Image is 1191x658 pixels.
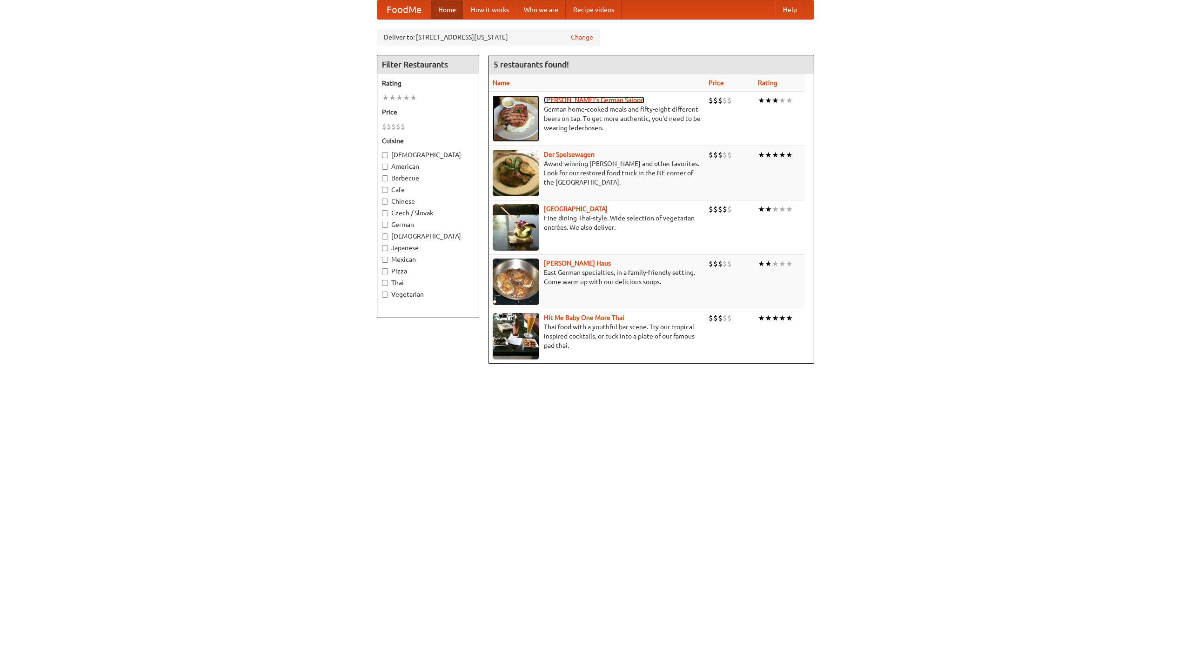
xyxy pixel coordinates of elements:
li: ★ [772,313,779,323]
li: $ [709,204,713,214]
img: babythai.jpg [493,313,539,359]
li: ★ [772,150,779,160]
label: Cafe [382,185,474,194]
label: Barbecue [382,173,474,183]
input: Vegetarian [382,292,388,298]
li: $ [727,204,732,214]
li: $ [718,150,723,160]
li: ★ [772,259,779,269]
input: Thai [382,280,388,286]
li: $ [396,121,401,132]
h5: Rating [382,79,474,88]
li: ★ [410,93,417,103]
a: [PERSON_NAME]'s German Saloon [544,96,644,104]
a: Who we are [516,0,566,19]
label: [DEMOGRAPHIC_DATA] [382,150,474,160]
li: ★ [765,204,772,214]
h5: Cuisine [382,136,474,146]
li: $ [727,150,732,160]
a: Name [493,79,510,86]
li: $ [727,259,732,269]
img: speisewagen.jpg [493,150,539,196]
li: ★ [403,93,410,103]
img: kohlhaus.jpg [493,259,539,305]
input: American [382,164,388,170]
li: $ [723,204,727,214]
img: esthers.jpg [493,95,539,142]
li: $ [713,204,718,214]
li: ★ [765,313,772,323]
li: $ [727,95,732,106]
li: ★ [779,95,786,106]
label: Japanese [382,243,474,253]
label: Chinese [382,197,474,206]
li: $ [718,204,723,214]
label: American [382,162,474,171]
li: ★ [389,93,396,103]
div: Deliver to: [STREET_ADDRESS][US_STATE] [377,29,600,46]
li: ★ [786,259,793,269]
li: ★ [786,204,793,214]
label: [DEMOGRAPHIC_DATA] [382,232,474,241]
label: German [382,220,474,229]
ng-pluralize: 5 restaurants found! [494,60,569,69]
h5: Price [382,107,474,117]
p: Fine dining Thai-style. Wide selection of vegetarian entrées. We also deliver. [493,213,701,232]
p: East German specialties, in a family-friendly setting. Come warm up with our delicious soups. [493,268,701,286]
li: ★ [758,204,765,214]
li: $ [723,150,727,160]
label: Mexican [382,255,474,264]
li: $ [387,121,391,132]
li: ★ [772,95,779,106]
li: ★ [786,150,793,160]
a: Recipe videos [566,0,622,19]
li: ★ [779,204,786,214]
input: [DEMOGRAPHIC_DATA] [382,152,388,158]
b: [GEOGRAPHIC_DATA] [544,205,608,213]
h4: Filter Restaurants [377,55,479,74]
a: How it works [463,0,516,19]
li: $ [709,313,713,323]
li: ★ [786,313,793,323]
li: $ [713,150,718,160]
li: ★ [758,259,765,269]
li: $ [723,259,727,269]
input: Barbecue [382,175,388,181]
li: ★ [382,93,389,103]
li: ★ [758,95,765,106]
li: ★ [765,259,772,269]
li: ★ [786,95,793,106]
li: ★ [779,150,786,160]
label: Vegetarian [382,290,474,299]
input: Chinese [382,199,388,205]
input: Mexican [382,257,388,263]
li: $ [718,95,723,106]
li: ★ [396,93,403,103]
li: ★ [779,313,786,323]
a: [PERSON_NAME] Haus [544,259,611,267]
p: German home-cooked meals and fifty-eight different beers on tap. To get more authentic, you'd nee... [493,105,701,133]
li: $ [718,313,723,323]
a: Rating [758,79,777,86]
a: Change [571,33,593,42]
input: Japanese [382,245,388,251]
li: $ [713,259,718,269]
input: Czech / Slovak [382,210,388,216]
input: Pizza [382,268,388,274]
li: ★ [765,95,772,106]
li: $ [727,313,732,323]
a: Hit Me Baby One More Thai [544,314,624,321]
li: ★ [765,150,772,160]
li: $ [713,95,718,106]
li: $ [723,313,727,323]
li: $ [401,121,405,132]
label: Thai [382,278,474,287]
a: Der Speisewagen [544,151,595,158]
img: satay.jpg [493,204,539,251]
li: ★ [772,204,779,214]
li: ★ [758,150,765,160]
li: $ [382,121,387,132]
